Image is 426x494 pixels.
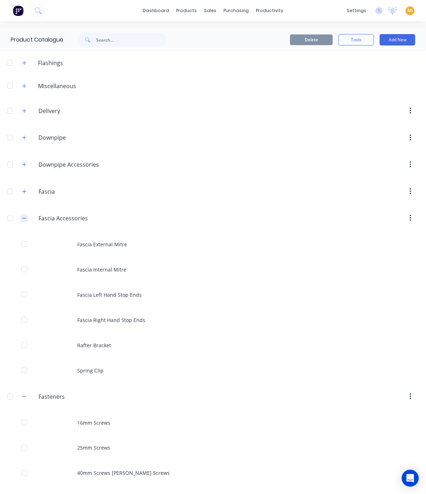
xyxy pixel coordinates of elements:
[13,5,23,16] img: Factory
[96,33,167,47] input: Search...
[290,34,333,45] button: Delete
[38,160,123,169] input: Enter category name
[407,7,413,14] span: MI
[200,5,220,16] div: sales
[38,133,123,142] input: Enter category name
[220,5,252,16] div: purchasing
[38,107,123,115] input: Enter category name
[402,470,419,487] div: Open Intercom Messenger
[252,5,287,16] div: productivity
[38,187,123,196] input: Enter category name
[32,59,69,67] div: Flashings
[173,5,200,16] div: products
[380,34,415,45] button: Add New
[32,82,82,90] div: Miscellaneous
[338,34,374,45] button: Tools
[343,5,370,16] div: settings
[38,392,123,401] input: Enter category name
[139,5,173,16] a: dashboard
[38,214,123,222] input: Enter category name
